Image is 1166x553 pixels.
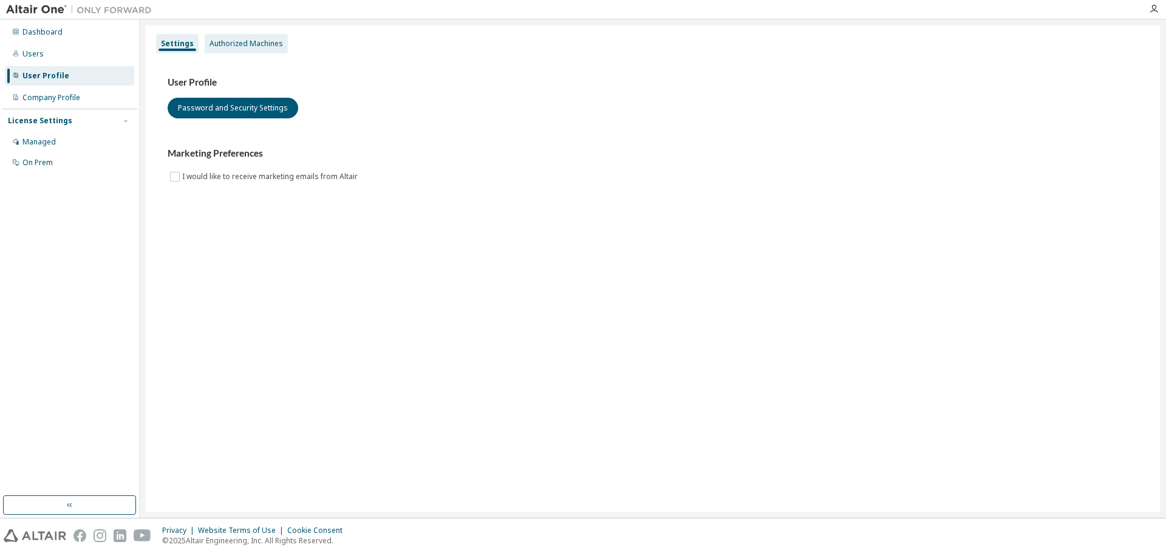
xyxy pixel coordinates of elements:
img: facebook.svg [73,529,86,542]
div: License Settings [8,116,72,126]
h3: User Profile [168,76,1138,89]
h3: Marketing Preferences [168,148,1138,160]
div: Dashboard [22,27,63,37]
img: altair_logo.svg [4,529,66,542]
div: Users [22,49,44,59]
div: Authorized Machines [210,39,283,49]
img: linkedin.svg [114,529,126,542]
div: On Prem [22,158,53,168]
div: Company Profile [22,93,80,103]
div: Managed [22,137,56,147]
img: instagram.svg [94,529,106,542]
img: Altair One [6,4,158,16]
div: User Profile [22,71,69,81]
img: youtube.svg [134,529,151,542]
p: © 2025 Altair Engineering, Inc. All Rights Reserved. [162,535,350,546]
div: Privacy [162,526,198,535]
div: Cookie Consent [287,526,350,535]
label: I would like to receive marketing emails from Altair [182,169,360,184]
div: Website Terms of Use [198,526,287,535]
div: Settings [161,39,194,49]
button: Password and Security Settings [168,98,298,118]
